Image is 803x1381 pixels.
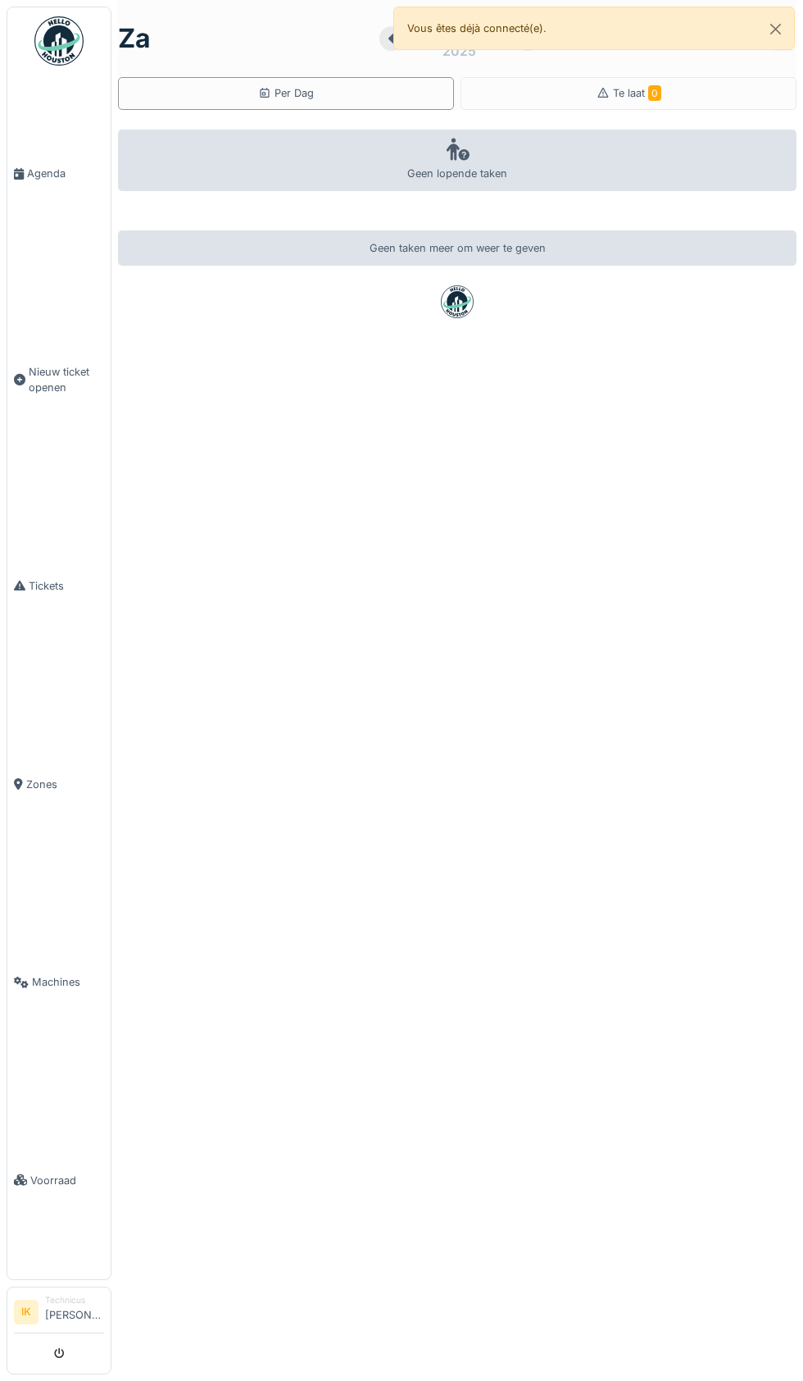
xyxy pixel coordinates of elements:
span: 0 [648,85,661,101]
div: Vous êtes déjà connecté(e). [393,7,795,50]
a: Machines [7,883,111,1082]
div: Geen lopende taken [118,130,796,191]
span: Tickets [29,578,104,594]
span: Voorraad [30,1173,104,1188]
div: Geen taken meer om weer te geven [118,230,796,266]
button: Close [757,7,794,51]
a: Agenda [7,75,111,273]
img: badge-BVDL4wpA.svg [441,285,474,318]
li: [PERSON_NAME] [45,1294,104,1329]
span: Machines [32,974,104,990]
span: Zones [26,777,104,792]
span: Agenda [27,166,104,181]
a: Voorraad [7,1082,111,1280]
div: Technicus [45,1294,104,1306]
div: Per Dag [258,85,314,101]
div: 2025 [442,41,476,61]
a: Nieuw ticket openen [7,273,111,487]
a: IK Technicus[PERSON_NAME] [14,1294,104,1333]
a: Zones [7,685,111,883]
h1: za [118,23,151,54]
img: Badge_color-CXgf-gQk.svg [34,16,84,66]
span: Te laat [613,87,661,99]
a: Tickets [7,487,111,686]
span: Nieuw ticket openen [29,364,104,395]
li: IK [14,1300,39,1324]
